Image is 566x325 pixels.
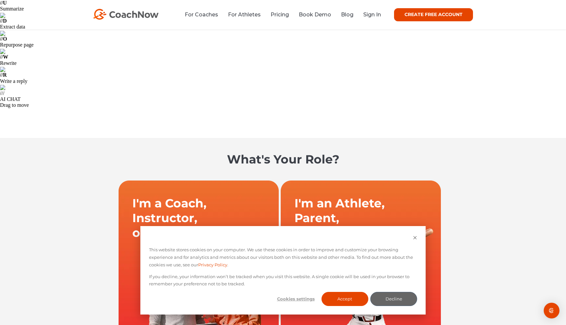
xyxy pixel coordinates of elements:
p: This website stores cookies on your computer. We use these cookies in order to improve and custom... [149,246,417,268]
p: If you decline, your information won’t be tracked when you visit this website. A single cookie wi... [149,273,417,288]
button: Accept [321,292,368,306]
div: Open Intercom Messenger [544,303,559,318]
div: Cookie banner [141,226,426,315]
button: Decline [370,292,417,306]
button: Dismiss cookie banner [413,235,417,242]
button: Cookies settings [273,292,319,306]
a: Privacy Policy [198,261,227,269]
